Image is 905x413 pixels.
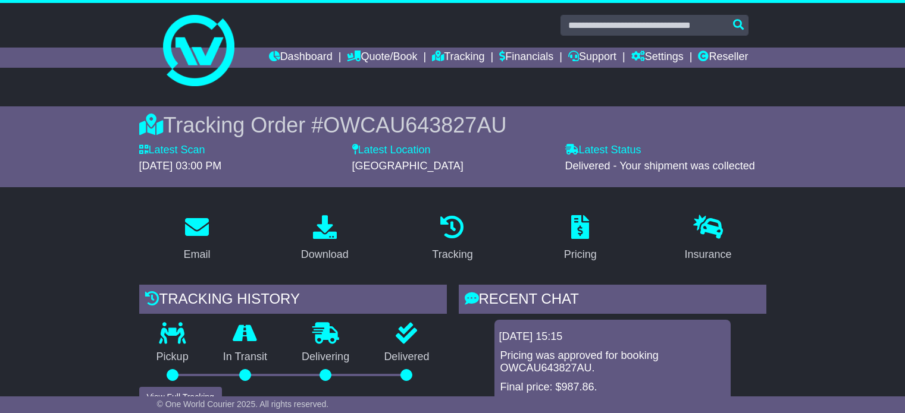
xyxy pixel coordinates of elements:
[367,351,446,364] p: Delivered
[432,48,484,68] a: Tracking
[301,247,349,263] div: Download
[631,48,684,68] a: Settings
[323,113,506,137] span: OWCAU643827AU
[139,160,222,172] span: [DATE] 03:00 PM
[352,144,431,157] label: Latest Location
[500,349,725,375] p: Pricing was approved for booking OWCAU643827AU.
[352,160,464,172] span: [GEOGRAPHIC_DATA]
[685,247,732,263] div: Insurance
[139,144,205,157] label: Latest Scan
[677,211,740,267] a: Insurance
[183,247,210,263] div: Email
[157,399,329,409] span: © One World Courier 2025. All rights reserved.
[139,387,222,408] button: View Full Tracking
[347,48,417,68] a: Quote/Book
[565,160,755,172] span: Delivered - Your shipment was collected
[424,211,480,267] a: Tracking
[564,247,597,263] div: Pricing
[500,381,725,394] p: Final price: $987.86.
[432,247,472,263] div: Tracking
[459,285,766,317] div: RECENT CHAT
[176,211,218,267] a: Email
[206,351,284,364] p: In Transit
[139,285,447,317] div: Tracking history
[499,48,553,68] a: Financials
[284,351,367,364] p: Delivering
[565,144,641,157] label: Latest Status
[499,330,726,343] div: [DATE] 15:15
[568,48,616,68] a: Support
[269,48,333,68] a: Dashboard
[139,351,206,364] p: Pickup
[139,112,766,138] div: Tracking Order #
[698,48,748,68] a: Reseller
[556,211,605,267] a: Pricing
[293,211,356,267] a: Download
